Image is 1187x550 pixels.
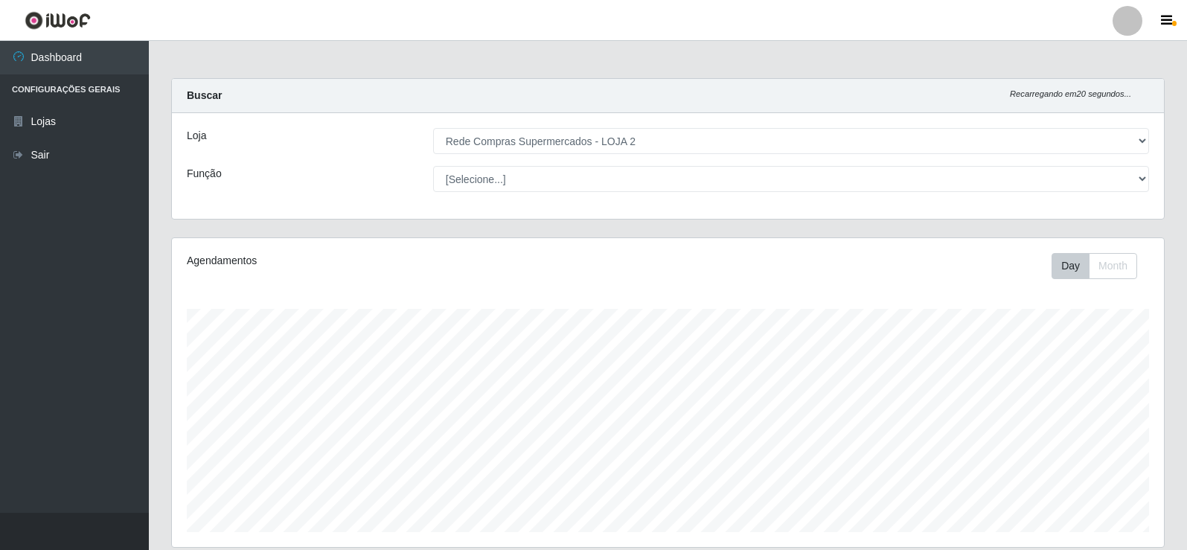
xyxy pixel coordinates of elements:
[187,253,575,269] div: Agendamentos
[1052,253,1090,279] button: Day
[187,128,206,144] label: Loja
[25,11,91,30] img: CoreUI Logo
[1089,253,1137,279] button: Month
[187,89,222,101] strong: Buscar
[1010,89,1131,98] i: Recarregando em 20 segundos...
[1052,253,1149,279] div: Toolbar with button groups
[1052,253,1137,279] div: First group
[187,166,222,182] label: Função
